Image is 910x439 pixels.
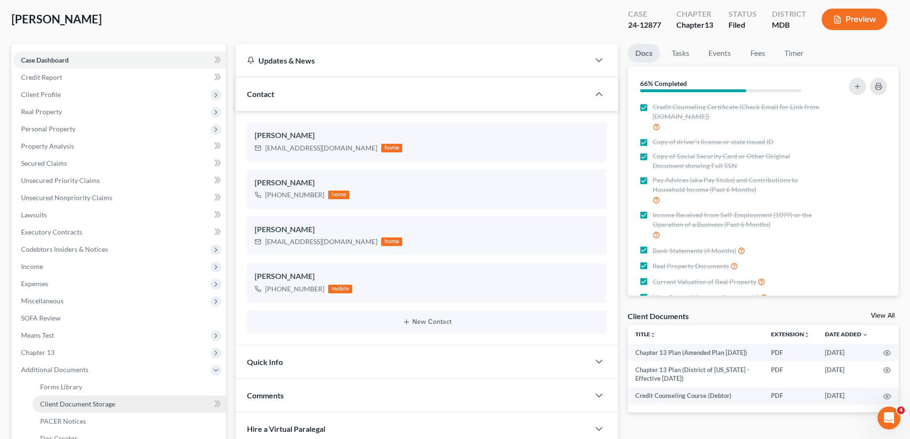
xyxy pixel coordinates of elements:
[676,9,713,20] div: Chapter
[40,383,82,391] span: Forms Library
[701,44,739,63] a: Events
[628,361,763,387] td: Chapter 13 Plan (District of [US_STATE] - Effective [DATE])
[21,245,108,253] span: Codebtors Insiders & Notices
[21,90,61,98] span: Client Profile
[40,400,115,408] span: Client Document Storage
[822,9,887,30] button: Preview
[728,9,757,20] div: Status
[705,20,713,29] span: 13
[871,312,895,319] a: View All
[21,193,112,202] span: Unsecured Nonpriority Claims
[13,172,226,189] a: Unsecured Priority Claims
[21,348,54,356] span: Chapter 13
[21,142,74,150] span: Property Analysis
[628,387,763,405] td: Credit Counseling Course (Debtor)
[381,237,402,246] div: home
[32,378,226,396] a: Forms Library
[21,297,64,305] span: Miscellaneous
[676,20,713,31] div: Chapter
[763,387,817,405] td: PDF
[772,9,806,20] div: District
[804,332,810,338] i: unfold_more
[825,331,868,338] a: Date Added expand_more
[653,175,823,194] span: Pay Advices (aka Pay Stubs) and Contributions to Household Income (Past 6 Months)
[21,73,62,81] span: Credit Report
[21,331,54,339] span: Means Test
[653,293,759,302] span: Most Recent Mortgage Statement(s)
[897,407,905,414] span: 4
[21,365,88,374] span: Additional Documents
[265,237,377,246] div: [EMAIL_ADDRESS][DOMAIN_NAME]
[21,159,67,167] span: Secured Claims
[13,206,226,224] a: Lawsuits
[11,12,102,26] span: [PERSON_NAME]
[21,211,47,219] span: Lawsuits
[653,246,736,256] span: Bank Statements (4 Months)
[763,361,817,387] td: PDF
[255,271,599,282] div: [PERSON_NAME]
[255,130,599,141] div: [PERSON_NAME]
[328,285,352,293] div: mobile
[777,44,811,63] a: Timer
[763,344,817,361] td: PDF
[265,284,324,294] div: [PHONE_NUMBER]
[255,177,599,189] div: [PERSON_NAME]
[13,189,226,206] a: Unsecured Nonpriority Claims
[817,361,876,387] td: [DATE]
[247,424,325,433] span: Hire a Virtual Paralegal
[21,107,62,116] span: Real Property
[21,176,100,184] span: Unsecured Priority Claims
[21,279,48,288] span: Expenses
[817,344,876,361] td: [DATE]
[328,191,349,199] div: home
[247,55,578,65] div: Updates & News
[650,332,656,338] i: unfold_more
[862,332,868,338] i: expand_more
[653,102,823,121] span: Credit Counseling Certificate (Check Email for Link from [DOMAIN_NAME])
[772,20,806,31] div: MDB
[771,331,810,338] a: Extensionunfold_more
[21,125,75,133] span: Personal Property
[247,357,283,366] span: Quick Info
[40,417,86,425] span: PACER Notices
[728,20,757,31] div: Filed
[653,261,729,271] span: Real Property Documents
[653,210,823,229] span: Income Received from Self-Employment (1099) or the Operation of a Business (Past 6 Months)
[32,413,226,430] a: PACER Notices
[247,89,274,98] span: Contact
[13,155,226,172] a: Secured Claims
[32,396,226,413] a: Client Document Storage
[878,407,900,429] iframe: Intercom live chat
[255,224,599,236] div: [PERSON_NAME]
[255,318,599,326] button: New Contact
[13,138,226,155] a: Property Analysis
[628,44,660,63] a: Docs
[13,69,226,86] a: Credit Report
[381,144,402,152] div: home
[265,190,324,200] div: [PHONE_NUMBER]
[21,314,61,322] span: SOFA Review
[13,52,226,69] a: Case Dashboard
[653,277,756,287] span: Current Valuation of Real Property
[653,137,773,147] span: Copy of driver's license or state issued ID
[21,262,43,270] span: Income
[21,56,69,64] span: Case Dashboard
[742,44,773,63] a: Fees
[13,224,226,241] a: Executory Contracts
[653,151,823,171] span: Copy of Social Security Card or Other Original Document showing Full SSN
[13,310,226,327] a: SOFA Review
[628,311,689,321] div: Client Documents
[628,20,661,31] div: 24-12877
[628,9,661,20] div: Case
[664,44,697,63] a: Tasks
[628,344,763,361] td: Chapter 13 Plan (Amended Plan [DATE])
[21,228,82,236] span: Executory Contracts
[817,387,876,405] td: [DATE]
[247,391,284,400] span: Comments
[635,331,656,338] a: Titleunfold_more
[265,143,377,153] div: [EMAIL_ADDRESS][DOMAIN_NAME]
[640,79,687,87] strong: 66% Completed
